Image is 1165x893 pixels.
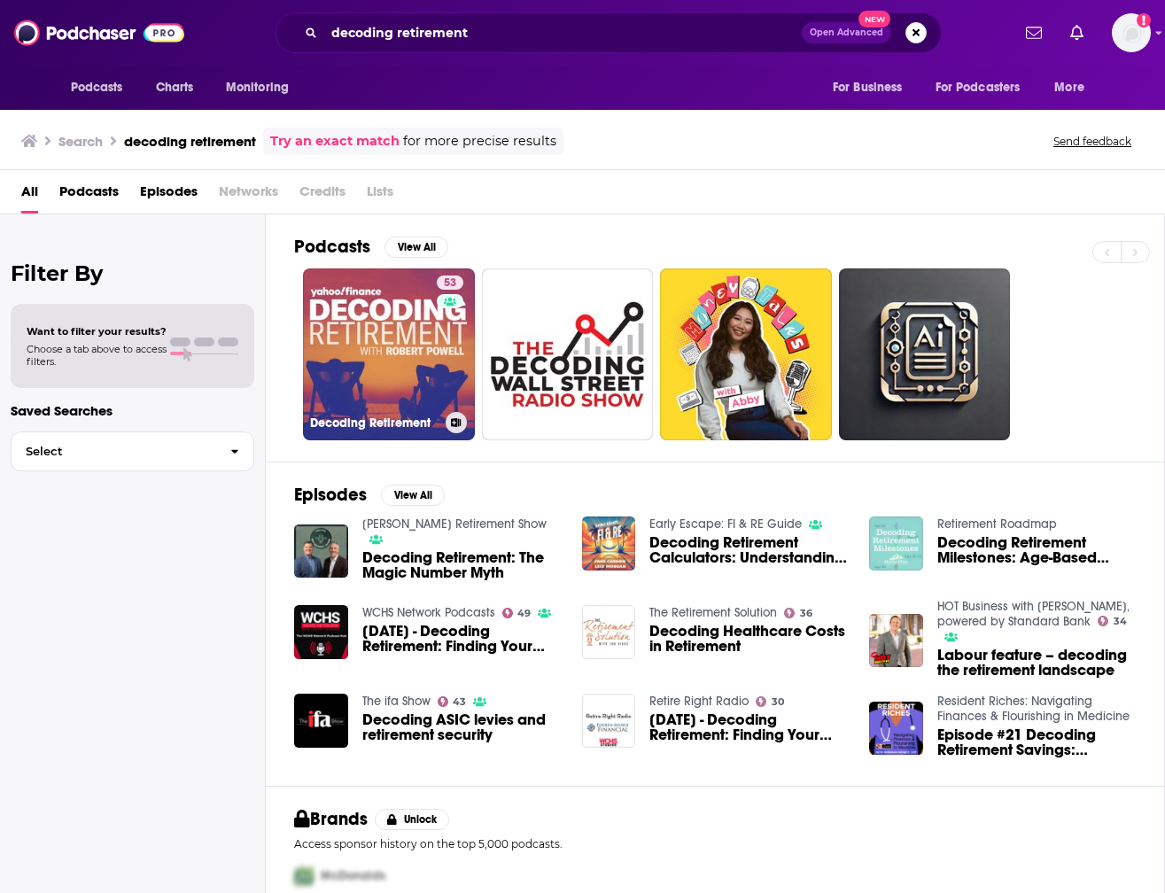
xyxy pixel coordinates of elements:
[324,19,802,47] input: Search podcasts, credits, & more...
[310,415,439,431] h3: Decoding Retirement
[802,22,891,43] button: Open AdvancedNew
[784,608,812,618] a: 36
[756,696,784,707] a: 30
[219,177,278,214] span: Networks
[214,71,312,105] button: open menu
[1114,617,1127,625] span: 34
[858,11,890,27] span: New
[362,516,547,532] a: Troyer Retirement Show
[362,550,561,580] span: Decoding Retirement: The Magic Number Myth
[649,516,802,532] a: Early Escape: FI & RE Guide
[820,71,925,105] button: open menu
[937,727,1136,757] a: Episode #21 Decoding Retirement Savings: IRA and Roth IRA Insights for Residents
[1112,13,1151,52] span: Logged in as gmalloy
[21,177,38,214] span: All
[649,535,848,565] span: Decoding Retirement Calculators: Understanding [DOMAIN_NAME]
[303,268,475,440] a: 53Decoding Retirement
[1112,13,1151,52] button: Show profile menu
[833,75,903,100] span: For Business
[71,75,123,100] span: Podcasts
[649,694,749,709] a: Retire Right Radio
[1137,13,1151,27] svg: Add a profile image
[800,610,812,617] span: 36
[367,177,393,214] span: Lists
[270,131,400,151] a: Try an exact match
[453,698,466,706] span: 43
[649,624,848,654] a: Decoding Healthcare Costs in Retirement
[403,131,556,151] span: for more precise results
[1098,616,1127,626] a: 34
[937,535,1136,565] a: Decoding Retirement Milestones: Age-Based Strategies for Financial Success
[384,237,448,258] button: View All
[362,712,561,742] a: Decoding ASIC levies and retirement security
[444,275,456,292] span: 53
[294,236,370,258] h2: Podcasts
[276,12,942,53] div: Search podcasts, credits, & more...
[649,605,777,620] a: The Retirement Solution
[294,837,1136,850] p: Access sponsor history on the top 5,000 podcasts.
[362,624,561,654] a: 06/28/23 - Decoding Retirement: Finding Your Perfect Exit Strategy on Retire Right Radio
[502,608,532,618] a: 49
[14,16,184,50] img: Podchaser - Follow, Share and Rate Podcasts
[937,694,1130,724] a: Resident Riches: Navigating Finances & Flourishing in Medicine
[156,75,194,100] span: Charts
[582,694,636,748] img: 06/28/23 - Decoding Retirement: Finding Your Perfect Exit Strategy on Retire Right Radio
[144,71,205,105] a: Charts
[649,712,848,742] a: 06/28/23 - Decoding Retirement: Finding Your Perfect Exit Strategy on Retire Right Radio
[140,177,198,214] a: Episodes
[869,702,923,756] img: Episode #21 Decoding Retirement Savings: IRA and Roth IRA Insights for Residents
[517,610,531,617] span: 49
[27,343,167,368] span: Choose a tab above to access filters.
[321,868,385,883] span: McDonalds
[11,431,254,471] button: Select
[772,698,784,706] span: 30
[937,727,1136,757] span: Episode #21 Decoding Retirement Savings: [PERSON_NAME] and [PERSON_NAME] Insights for Residents
[294,808,368,830] h2: Brands
[937,648,1136,678] a: Labour feature – decoding the retirement landscape
[1054,75,1084,100] span: More
[1048,134,1137,149] button: Send feedback
[582,516,636,571] img: Decoding Retirement Calculators: Understanding Ficalc.app
[937,599,1130,629] a: HOT Business with Jeremy Maggs, powered by Standard Bank
[362,605,495,620] a: WCHS Network Podcasts
[226,75,289,100] span: Monitoring
[582,605,636,659] img: Decoding Healthcare Costs in Retirement
[294,484,367,506] h2: Episodes
[437,276,463,290] a: 53
[294,694,348,748] a: Decoding ASIC levies and retirement security
[294,524,348,579] img: Decoding Retirement: The Magic Number Myth
[58,71,146,105] button: open menu
[294,236,448,258] a: PodcastsView All
[869,516,923,571] img: Decoding Retirement Milestones: Age-Based Strategies for Financial Success
[649,712,848,742] span: [DATE] - Decoding Retirement: Finding Your Perfect Exit Strategy on Retire Right Radio
[937,516,1057,532] a: Retirement Roadmap
[11,402,254,419] p: Saved Searches
[294,484,445,506] a: EpisodesView All
[27,325,167,338] span: Want to filter your results?
[362,694,431,709] a: The ifa Show
[375,809,450,830] button: Unlock
[810,28,883,37] span: Open Advanced
[299,177,346,214] span: Credits
[294,605,348,659] img: 06/28/23 - Decoding Retirement: Finding Your Perfect Exit Strategy on Retire Right Radio
[1019,18,1049,48] a: Show notifications dropdown
[649,535,848,565] a: Decoding Retirement Calculators: Understanding Ficalc.app
[869,614,923,668] img: Labour feature – decoding the retirement landscape
[11,260,254,286] h2: Filter By
[936,75,1021,100] span: For Podcasters
[59,177,119,214] a: Podcasts
[438,696,467,707] a: 43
